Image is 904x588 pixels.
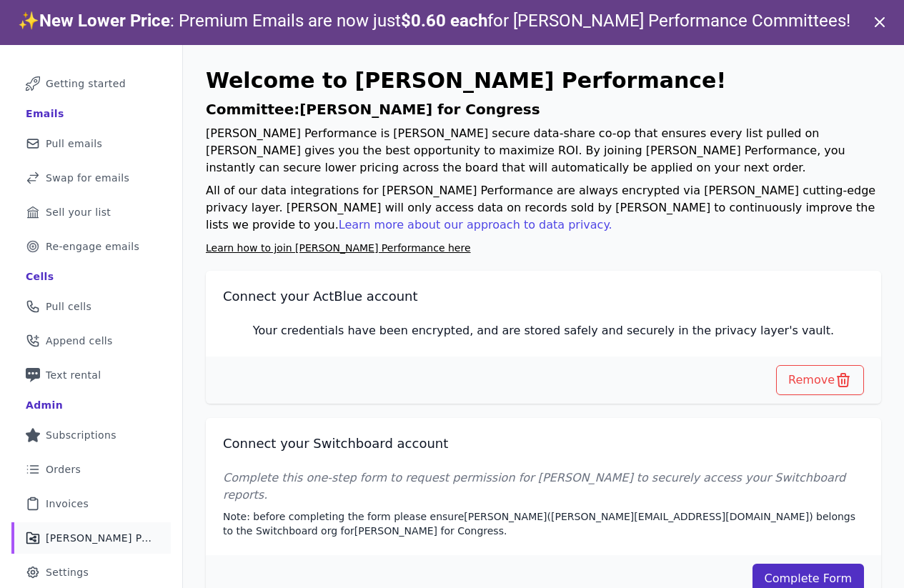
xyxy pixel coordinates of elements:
[223,435,864,452] h2: Connect your Switchboard account
[206,125,881,176] p: [PERSON_NAME] Performance is [PERSON_NAME] secure data-share co-op that ensures every list pulled...
[26,106,64,121] div: Emails
[223,288,864,305] h2: Connect your ActBlue account
[46,205,111,219] span: Sell your list
[339,218,612,231] a: Learn more about our approach to data privacy.
[46,171,129,185] span: Swap for emails
[11,162,171,194] a: Swap for emails
[26,398,63,412] div: Admin
[206,99,881,119] h1: Committee: [PERSON_NAME] for Congress
[206,242,471,254] a: Learn how to join [PERSON_NAME] Performance here
[46,136,102,151] span: Pull emails
[776,365,864,395] button: Remove
[11,454,171,485] a: Orders
[223,469,864,504] p: Complete this one-step form to request permission for [PERSON_NAME] to securely access your Switc...
[206,182,881,234] p: All of our data integrations for [PERSON_NAME] Performance are always encrypted via [PERSON_NAME]...
[46,299,91,314] span: Pull cells
[46,565,89,579] span: Settings
[223,322,864,339] p: Your credentials have been encrypted, and are stored safely and securely in the privacy layer's v...
[11,196,171,228] a: Sell your list
[26,269,54,284] div: Cells
[223,509,864,538] p: Note: before completing the form please ensure [PERSON_NAME] ( [PERSON_NAME][EMAIL_ADDRESS][DOMAI...
[46,462,81,477] span: Orders
[46,239,139,254] span: Re-engage emails
[11,231,171,262] a: Re-engage emails
[46,497,89,511] span: Invoices
[11,522,171,554] a: [PERSON_NAME] Performance
[46,428,116,442] span: Subscriptions
[11,359,171,391] a: Text rental
[11,68,171,99] a: Getting started
[206,68,881,94] h1: Welcome to [PERSON_NAME] Performance!
[11,325,171,357] a: Append cells
[46,531,154,545] span: [PERSON_NAME] Performance
[46,368,101,382] span: Text rental
[11,419,171,451] a: Subscriptions
[11,557,171,588] a: Settings
[11,291,171,322] a: Pull cells
[46,76,126,91] span: Getting started
[11,128,171,159] a: Pull emails
[46,334,113,348] span: Append cells
[11,488,171,519] a: Invoices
